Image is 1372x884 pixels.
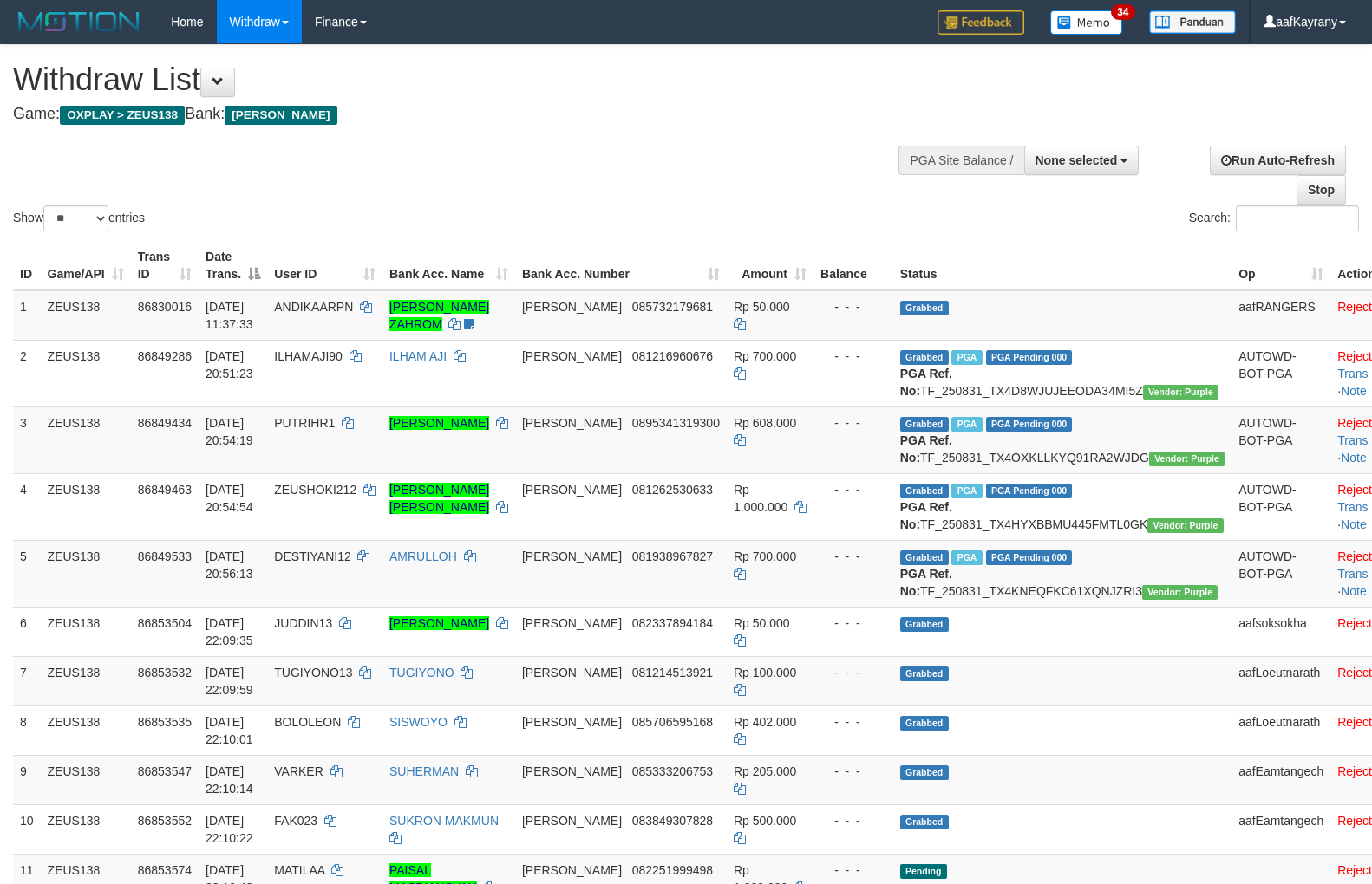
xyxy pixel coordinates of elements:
[820,763,886,780] div: - - -
[274,863,324,877] span: MATILAA
[1147,518,1223,533] span: Vendor URL: https://trx4.1velocity.biz
[727,241,813,290] th: Amount: activate to sort column ascending
[1236,205,1359,231] input: Search:
[41,340,131,406] td: ZEUS138
[382,241,515,290] th: Bank Acc. Name: activate to sort column ascending
[13,62,898,97] h1: Withdraw List
[986,484,1073,498] span: PGA Pending
[1297,175,1346,205] a: Stop
[1337,416,1372,430] a: Reject
[515,241,727,290] th: Bank Acc. Number: activate to sort column ascending
[734,715,796,729] span: Rp 402.000
[522,814,622,828] span: [PERSON_NAME]
[1337,863,1372,877] a: Reject
[1143,385,1218,400] span: Vendor URL: https://trx4.1velocity.biz
[951,484,982,498] span: Marked by aafRornrotha
[1341,384,1367,398] a: Note
[632,715,713,729] span: Copy 085706595168 to clipboard
[13,755,41,804] td: 9
[900,617,949,632] span: Grabbed
[1232,241,1330,290] th: Op: activate to sort column ascending
[267,241,382,290] th: User ID: activate to sort column ascending
[1232,290,1330,341] td: aafRANGERS
[893,473,1232,540] td: TF_250831_TX4HYXBBMU445FMTL0GK
[138,349,192,363] span: 86849286
[734,549,796,563] span: Rp 700.000
[632,863,713,877] span: Copy 082251999498 to clipboard
[274,549,350,563] span: DESTIYANI12
[1142,585,1218,600] span: Vendor URL: https://trx4.1velocity.biz
[1050,10,1123,35] img: Button%20Memo.svg
[1232,804,1330,854] td: aafEamtangech
[389,349,447,363] a: ILHAM AJI
[1111,4,1134,20] span: 34
[522,715,622,729] span: [PERSON_NAME]
[274,349,343,363] span: ILHAMAJI90
[522,300,622,314] span: [PERSON_NAME]
[274,814,317,828] span: FAK023
[900,864,947,879] span: Pending
[274,715,341,729] span: BOLOLEON
[41,804,131,854] td: ZEUS138
[900,433,952,465] b: PGA Ref. No:
[820,548,886,565] div: - - -
[734,666,796,679] span: Rp 100.000
[389,666,454,679] a: TUGIYONO
[138,483,192,497] span: 86849463
[13,607,41,656] td: 6
[389,549,457,563] a: AMRULLOH
[138,300,192,314] span: 86830016
[389,814,499,828] a: SUKRON MAKMUN
[41,241,131,290] th: Game/API: activate to sort column ascending
[632,814,713,828] span: Copy 083849307828 to clipboard
[632,300,713,314] span: Copy 085732179681 to clipboard
[734,764,796,778] span: Rp 205.000
[632,416,720,430] span: Copy 0895341319300 to clipboard
[522,764,622,778] span: [PERSON_NAME]
[206,549,253,581] span: [DATE] 20:56:13
[138,863,192,877] span: 86853574
[1341,517,1367,531] a: Note
[1149,452,1225,466] span: Vendor URL: https://trx4.1velocity.biz
[900,815,949,829] span: Grabbed
[13,340,41,406] td: 2
[900,484,949,498] span: Grabbed
[1337,764,1372,778] a: Reject
[1232,473,1330,540] td: AUTOWD-BOT-PGA
[1210,146,1346,175] a: Run Auto-Refresh
[41,755,131,804] td: ZEUS138
[274,764,323,778] span: VARKER
[951,550,982,565] span: Marked by aafRornrotha
[1232,755,1330,804] td: aafEamtangech
[138,814,192,828] span: 86853552
[900,367,952,398] b: PGA Ref. No:
[734,349,796,363] span: Rp 700.000
[1232,540,1330,607] td: AUTOWD-BOT-PGA
[1232,340,1330,406] td: AUTOWD-BOT-PGA
[13,9,145,35] img: MOTION_logo.png
[1337,715,1372,729] a: Reject
[138,616,192,630] span: 86853504
[138,764,192,778] span: 86853547
[1341,584,1367,598] a: Note
[13,540,41,607] td: 5
[41,473,131,540] td: ZEUS138
[820,614,886,632] div: - - -
[522,549,622,563] span: [PERSON_NAME]
[389,764,459,778] a: SUHERMAN
[522,616,622,630] span: [PERSON_NAME]
[632,483,713,497] span: Copy 081262530633 to clipboard
[1232,607,1330,656] td: aafsoksokha
[138,666,192,679] span: 86853532
[13,290,41,341] td: 1
[1232,705,1330,755] td: aafLoeutnarath
[138,549,192,563] span: 86849533
[206,666,253,697] span: [DATE] 22:09:59
[900,567,952,598] b: PGA Ref. No:
[820,713,886,731] div: - - -
[820,298,886,315] div: - - -
[900,765,949,780] span: Grabbed
[138,715,192,729] span: 86853535
[206,349,253,380] span: [DATE] 20:51:23
[1337,300,1372,314] a: Reject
